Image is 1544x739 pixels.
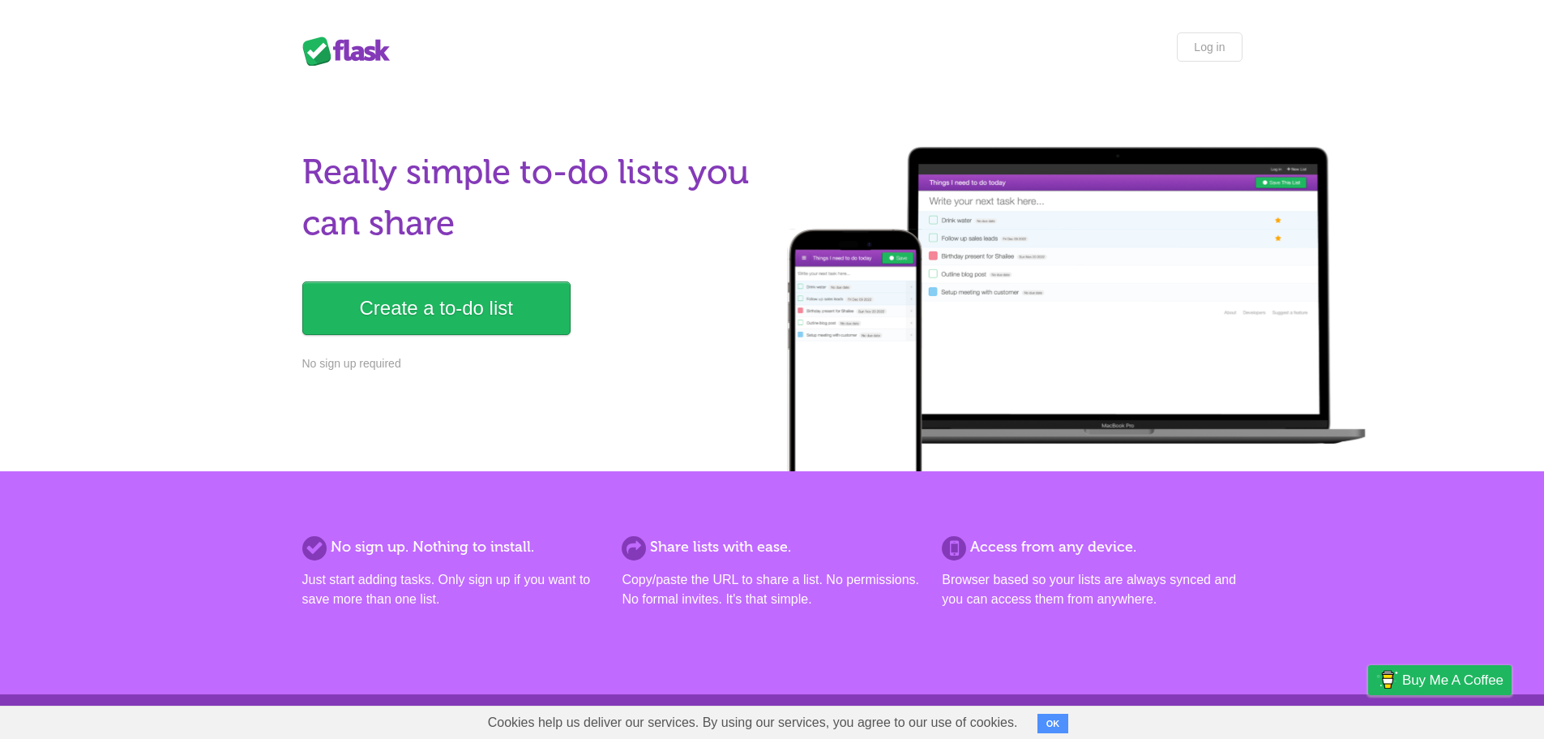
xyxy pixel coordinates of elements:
a: Log in [1177,32,1242,62]
img: Buy me a coffee [1376,666,1398,694]
a: Buy me a coffee [1368,665,1512,695]
div: Flask Lists [302,37,400,66]
h1: Really simple to-do lists you can share [302,147,763,249]
h2: Share lists with ease. [622,536,922,558]
p: Browser based so your lists are always synced and you can access them from anywhere. [942,570,1242,609]
h2: Access from any device. [942,536,1242,558]
p: Copy/paste the URL to share a list. No permissions. No formal invites. It's that simple. [622,570,922,609]
a: Create a to-do list [302,281,571,335]
span: Buy me a coffee [1402,666,1503,694]
p: Just start adding tasks. Only sign up if you want to save more than one list. [302,570,602,609]
p: No sign up required [302,355,763,372]
span: Cookies help us deliver our services. By using our services, you agree to our use of cookies. [472,707,1034,739]
button: OK [1037,714,1069,733]
h2: No sign up. Nothing to install. [302,536,602,558]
